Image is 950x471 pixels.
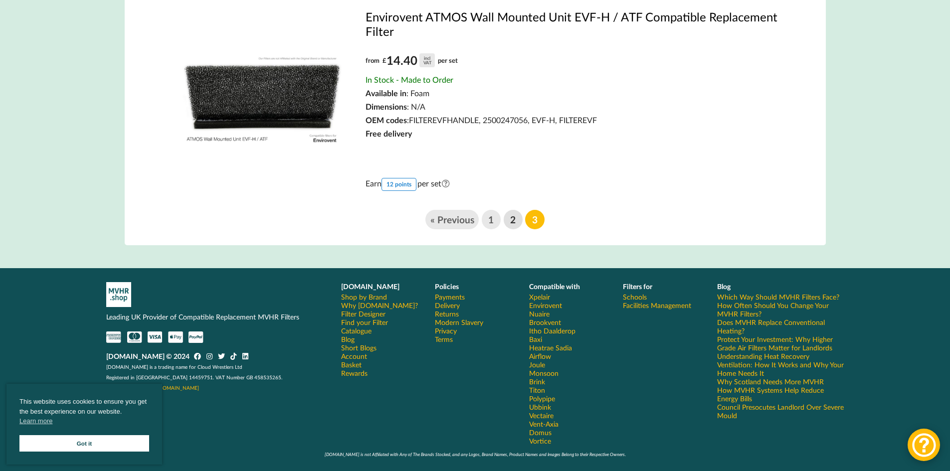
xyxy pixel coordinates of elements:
[19,397,149,429] span: This website uses cookies to ensure you get the best experience on our website.
[366,88,779,98] div: : Foam
[529,343,572,352] a: Heatrae Sadia
[366,9,779,38] a: Envirovent ATMOS Wall Mounted Unit EVF-H / ATF Compatible Replacement Filter
[341,326,372,335] a: Catalogue
[366,129,779,138] div: Free delivery
[366,102,779,111] div: : N/A
[409,115,597,125] span: FILTEREVFHANDLE, 2500247056, EVF-H, FILTEREVF
[623,293,647,301] a: Schools
[435,282,459,291] b: Policies
[529,318,561,326] a: Brookvent
[341,352,367,360] a: Account
[623,282,652,291] b: Filters for
[717,403,844,420] a: Council Presocutes Landlord Over Severe Mould
[381,178,416,191] div: 12 points
[529,377,545,386] a: Brink
[717,386,844,403] a: How MVHR Systems Help Reduce Energy Bills
[435,301,460,310] a: Delivery
[341,301,418,310] a: Why [DOMAIN_NAME]?
[157,385,199,391] a: [DOMAIN_NAME]
[529,335,542,343] a: Baxi
[504,210,523,229] a: 2
[106,282,131,307] img: mvhr-inverted.png
[341,335,355,343] a: Blog
[435,335,453,343] a: Terms
[19,416,52,426] a: cookies - Learn more
[529,411,554,420] a: Vectaire
[623,301,691,310] a: Facilities Management
[717,352,844,377] a: Understanding Heat Recovery Ventilation: How It Works and Why Your Home Needs It
[529,403,551,411] a: Ubbink
[529,293,550,301] a: Xpelair
[529,301,562,310] a: Envirovent
[106,452,844,457] div: [DOMAIN_NAME] is not Affiliated with Any of The Brands Stocked, and any Logos, Brand Names, Produ...
[425,210,479,229] a: « Previous
[529,420,559,428] a: Vent-Axia
[341,343,377,352] a: Short Blogs
[6,384,162,465] div: cookieconsent
[482,210,501,229] a: 1
[366,56,380,64] span: from
[525,210,544,229] span: 3
[717,301,844,318] a: How Often Should You Change Your MVHR Filters?
[106,364,242,370] span: [DOMAIN_NAME] is a trading name for Cloud Wrestlers Ltd
[382,53,435,68] div: 14.40
[366,88,406,98] span: Available in
[529,360,545,369] a: Joule
[529,428,552,437] a: Domus
[366,75,779,84] div: In Stock - Made to Order
[435,310,459,318] a: Returns
[717,377,824,386] a: Why Scotland Needs More MVHR
[435,326,457,335] a: Privacy
[382,53,386,68] span: £
[717,293,839,301] a: Which Way Should MVHR Filters Face?
[529,394,555,403] a: Polypipe
[106,374,282,380] span: Registered in [GEOGRAPHIC_DATA] 14459751. VAT Number GB 458535265.
[366,178,452,191] span: Earn per set
[366,115,779,125] div: :
[341,293,387,301] a: Shop by Brand
[341,282,399,291] b: [DOMAIN_NAME]
[106,352,190,360] b: [DOMAIN_NAME] © 2024
[341,318,388,326] a: Find your Filter
[423,60,431,65] div: VAT
[529,369,559,377] a: Monsoon
[529,437,551,445] a: Vortice
[529,282,580,291] b: Compatible with
[106,312,327,322] p: Leading UK Provider of Compatible Replacement MVHR Filters
[438,56,458,64] span: per set
[529,310,550,318] a: Nuaire
[341,310,385,318] a: Filter Designer
[717,318,844,335] a: Does MVHR Replace Conventional Heating?
[529,352,551,360] a: Airflow
[366,102,407,111] span: Dimensions
[19,435,149,452] a: Got it cookie
[717,335,844,352] a: Protect Your Investment: Why Higher Grade Air Filters Matter for Landlords
[717,282,731,291] b: Blog
[366,115,407,125] span: OEM codes
[172,9,352,189] img: Envirovent_EVF-H.jpg
[341,360,362,369] a: Basket
[341,369,368,377] a: Rewards
[435,318,483,326] a: Modern Slavery
[424,56,430,60] div: incl
[529,386,545,394] a: Titon
[529,326,575,335] a: Itho Daalderop
[435,293,465,301] a: Payments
